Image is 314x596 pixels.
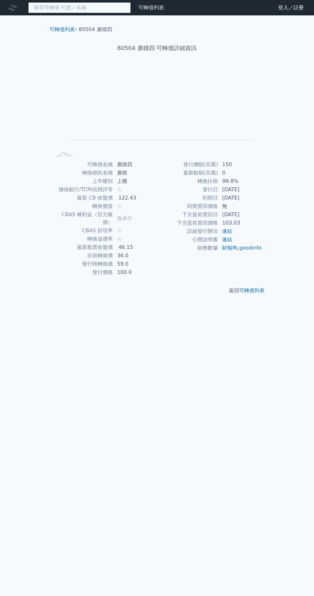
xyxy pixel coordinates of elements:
[52,177,113,185] td: 上市櫃別
[49,26,77,33] li: ›
[113,268,157,277] td: 100.0
[28,2,131,13] input: 搜尋可轉債 代號／名稱
[157,169,218,177] td: 最新餘額(百萬)
[282,565,314,596] iframe: Chat Widget
[117,215,132,221] span: 無承作
[218,210,262,219] td: [DATE]
[52,268,113,277] td: 發行價格
[44,287,270,294] p: 返回
[218,202,262,210] td: 無
[52,235,113,243] td: 轉換溢價率
[273,3,309,13] a: 登入／註冊
[117,203,122,209] span: 無
[218,169,262,177] td: 0
[157,244,218,252] td: 財務數據
[79,26,112,33] li: 80504 廣積四
[117,227,122,234] span: 無
[113,260,157,268] td: 59.0
[52,210,113,226] td: CBAS 權利金（百元報價）
[218,160,262,169] td: 150
[157,227,218,235] td: 詳細發行辦法
[117,243,134,251] div: 46.15
[113,251,157,260] td: 36.0
[52,202,113,210] td: 轉換價值
[138,4,164,11] a: 可轉債列表
[239,245,261,251] a: goodinfo
[157,235,218,244] td: 公開說明書
[157,185,218,194] td: 發行日
[52,243,113,251] td: 最新股票收盤價
[117,236,122,242] span: 無
[157,177,218,185] td: 轉換比例
[62,73,255,149] g: Chart
[49,26,75,32] a: 可轉債列表
[52,260,113,268] td: 發行時轉換價
[113,169,157,177] td: 廣積
[222,236,232,243] a: 連結
[157,210,218,219] td: 下次提前賣回日
[222,228,232,234] a: 連結
[52,185,113,194] td: 擔保銀行/TCRI信用評等
[44,44,270,53] h1: 80504 廣積四 可轉債詳細資訊
[113,160,157,169] td: 廣積四
[239,287,265,294] a: 可轉債列表
[52,226,113,235] td: CBAS 折現率
[218,177,262,185] td: 99.8%
[157,202,218,210] td: 到期賣回價格
[52,251,113,260] td: 目前轉換價
[157,194,218,202] td: 到期日
[157,219,218,227] td: 下次提前賣回價格
[117,194,137,202] div: 122.43
[52,169,113,177] td: 轉換標的名稱
[157,160,218,169] td: 發行總額(百萬)
[52,160,113,169] td: 可轉債名稱
[117,186,122,192] span: 無
[218,244,262,252] td: ,
[113,177,157,185] td: 上櫃
[222,245,237,251] a: 財報狗
[218,185,262,194] td: [DATE]
[218,219,262,227] td: 103.03
[52,194,113,202] td: 最新 CB 收盤價
[282,565,314,596] div: 聊天小工具
[218,194,262,202] td: [DATE]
